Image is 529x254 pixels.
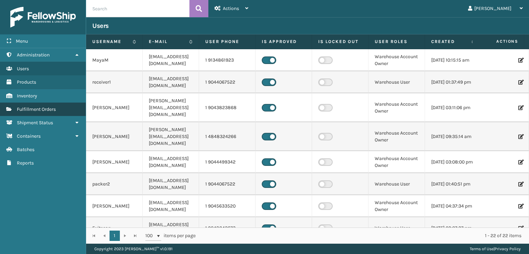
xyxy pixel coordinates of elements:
[86,173,143,195] td: packer2
[425,93,481,122] td: [DATE] 03:11:06 pm
[369,93,425,122] td: Warehouse Account Owner
[17,106,56,112] span: Fulfillment Orders
[518,105,522,110] i: Edit
[143,49,199,71] td: [EMAIL_ADDRESS][DOMAIN_NAME]
[145,232,156,239] span: 100
[369,195,425,217] td: Warehouse Account Owner
[10,7,76,28] img: logo
[375,39,418,45] label: User Roles
[17,79,36,85] span: Products
[86,195,143,217] td: [PERSON_NAME]
[86,49,143,71] td: MayaM
[518,58,522,63] i: Edit
[199,49,256,71] td: 1 9134861923
[369,122,425,151] td: Warehouse Account Owner
[518,182,522,187] i: Edit
[17,160,34,166] span: Reports
[495,246,521,251] a: Privacy Policy
[143,195,199,217] td: [EMAIL_ADDRESS][DOMAIN_NAME]
[425,217,481,239] td: [DATE] 02:07:27 pm
[17,120,53,126] span: Shipment Status
[425,71,481,93] td: [DATE] 01:37:49 pm
[17,147,34,152] span: Batches
[262,39,305,45] label: Is Approved
[518,204,522,209] i: Edit
[149,39,186,45] label: E-mail
[369,71,425,93] td: Warehouse User
[143,217,199,239] td: [EMAIL_ADDRESS][DOMAIN_NAME]
[199,71,256,93] td: 1 9044067522
[470,246,494,251] a: Terms of Use
[369,173,425,195] td: Warehouse User
[86,151,143,173] td: [PERSON_NAME]
[17,93,37,99] span: Inventory
[223,6,239,11] span: Actions
[475,36,522,47] span: Actions
[17,52,50,58] span: Administration
[110,231,120,241] a: 1
[431,39,468,45] label: Created
[369,49,425,71] td: Warehouse Account Owner
[199,195,256,217] td: 1 9045633520
[86,217,143,239] td: Exitscan
[92,22,109,30] h3: Users
[86,122,143,151] td: [PERSON_NAME]
[17,66,29,72] span: Users
[425,151,481,173] td: [DATE] 03:08:00 pm
[425,195,481,217] td: [DATE] 04:37:34 pm
[86,93,143,122] td: [PERSON_NAME]
[518,226,522,231] i: Edit
[143,71,199,93] td: [EMAIL_ADDRESS][DOMAIN_NAME]
[199,217,256,239] td: 1 9048942673
[369,217,425,239] td: Warehouse User
[143,151,199,173] td: [EMAIL_ADDRESS][DOMAIN_NAME]
[425,49,481,71] td: [DATE] 10:15:15 am
[199,122,256,151] td: 1 4848324266
[369,151,425,173] td: Warehouse Account Owner
[425,173,481,195] td: [DATE] 01:40:51 pm
[94,244,173,254] p: Copyright 2023 [PERSON_NAME]™ v 1.0.191
[86,71,143,93] td: receiver1
[16,38,28,44] span: Menu
[145,231,196,241] span: items per page
[199,173,256,195] td: 1 9044067522
[518,80,522,85] i: Edit
[143,122,199,151] td: [PERSON_NAME][EMAIL_ADDRESS][DOMAIN_NAME]
[17,133,41,139] span: Containers
[518,160,522,165] i: Edit
[205,39,249,45] label: User phone
[143,93,199,122] td: [PERSON_NAME][EMAIL_ADDRESS][DOMAIN_NAME]
[92,39,129,45] label: Username
[143,173,199,195] td: [EMAIL_ADDRESS][DOMAIN_NAME]
[205,232,521,239] div: 1 - 22 of 22 items
[199,93,256,122] td: 1 9043823868
[318,39,362,45] label: Is Locked Out
[425,122,481,151] td: [DATE] 09:35:14 am
[470,244,521,254] div: |
[199,151,256,173] td: 1 9044499342
[518,134,522,139] i: Edit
